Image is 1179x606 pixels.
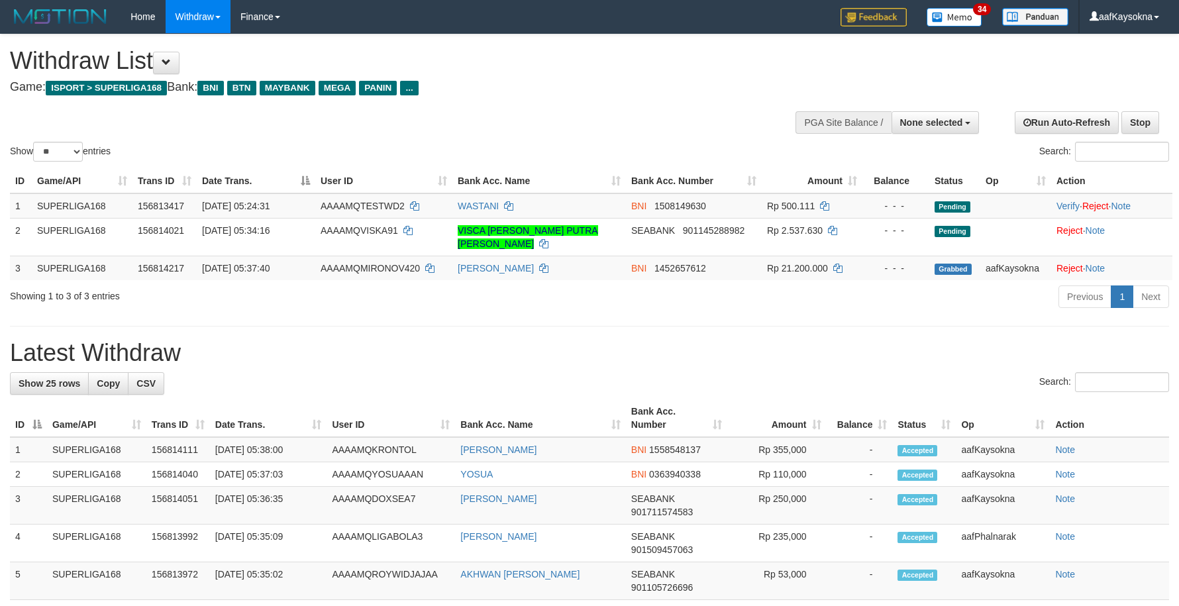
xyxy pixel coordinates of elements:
[210,437,327,462] td: [DATE] 05:38:00
[10,340,1169,366] h1: Latest Withdraw
[1055,569,1075,580] a: Note
[1086,225,1105,236] a: Note
[210,399,327,437] th: Date Trans.: activate to sort column ascending
[197,81,223,95] span: BNI
[631,469,646,480] span: BNI
[132,169,197,193] th: Trans ID: activate to sort column ascending
[900,117,963,128] span: None selected
[458,263,534,274] a: [PERSON_NAME]
[227,81,256,95] span: BTN
[897,494,937,505] span: Accepted
[400,81,418,95] span: ...
[868,262,924,275] div: - - -
[47,437,146,462] td: SUPERLIGA168
[727,562,827,600] td: Rp 53,000
[956,562,1050,600] td: aafKaysokna
[46,81,167,95] span: ISPORT > SUPERLIGA168
[973,3,991,15] span: 34
[47,399,146,437] th: Game/API: activate to sort column ascending
[210,525,327,562] td: [DATE] 05:35:09
[327,562,455,600] td: AAAAMQROYWIDJAJAA
[1051,218,1172,256] td: ·
[827,437,893,462] td: -
[460,493,537,504] a: [PERSON_NAME]
[10,399,47,437] th: ID: activate to sort column descending
[327,437,455,462] td: AAAAMQKRONTOL
[458,225,598,249] a: VISCA [PERSON_NAME] PUTRA [PERSON_NAME]
[897,445,937,456] span: Accepted
[868,199,924,213] div: - - -
[1075,142,1169,162] input: Search:
[631,263,646,274] span: BNI
[927,8,982,26] img: Button%20Memo.svg
[197,169,315,193] th: Date Trans.: activate to sort column descending
[47,525,146,562] td: SUPERLIGA168
[1086,263,1105,274] a: Note
[319,81,356,95] span: MEGA
[19,378,80,389] span: Show 25 rows
[210,562,327,600] td: [DATE] 05:35:02
[32,218,132,256] td: SUPERLIGA168
[631,201,646,211] span: BNI
[1051,256,1172,280] td: ·
[1050,399,1169,437] th: Action
[97,378,120,389] span: Copy
[862,169,929,193] th: Balance
[32,193,132,219] td: SUPERLIGA168
[1056,225,1083,236] a: Reject
[956,462,1050,487] td: aafKaysokna
[956,399,1050,437] th: Op: activate to sort column ascending
[321,225,398,236] span: AAAAMQVISKA91
[980,256,1051,280] td: aafKaysokna
[88,372,128,395] a: Copy
[33,142,83,162] select: Showentries
[897,470,937,481] span: Accepted
[1111,201,1131,211] a: Note
[146,525,210,562] td: 156813992
[631,225,675,236] span: SEABANK
[935,201,970,213] span: Pending
[10,142,111,162] label: Show entries
[649,444,701,455] span: Copy 1558548137 to clipboard
[202,225,270,236] span: [DATE] 05:34:16
[1055,493,1075,504] a: Note
[827,562,893,600] td: -
[10,437,47,462] td: 1
[10,169,32,193] th: ID
[1056,263,1083,274] a: Reject
[631,544,693,555] span: Copy 901509457063 to clipboard
[1051,169,1172,193] th: Action
[868,224,924,237] div: - - -
[138,201,184,211] span: 156813417
[10,462,47,487] td: 2
[32,256,132,280] td: SUPERLIGA168
[892,111,980,134] button: None selected
[1002,8,1068,26] img: panduan.png
[1015,111,1119,134] a: Run Auto-Refresh
[1133,285,1169,308] a: Next
[321,263,420,274] span: AAAAMQMIRONOV420
[897,532,937,543] span: Accepted
[327,399,455,437] th: User ID: activate to sort column ascending
[10,284,482,303] div: Showing 1 to 3 of 3 entries
[892,399,956,437] th: Status: activate to sort column ascending
[1056,201,1080,211] a: Verify
[327,462,455,487] td: AAAAMQYOSUAAAN
[631,507,693,517] span: Copy 901711574583 to clipboard
[727,487,827,525] td: Rp 250,000
[138,225,184,236] span: 156814021
[897,570,937,581] span: Accepted
[727,437,827,462] td: Rp 355,000
[10,562,47,600] td: 5
[654,201,706,211] span: Copy 1508149630 to clipboard
[146,487,210,525] td: 156814051
[1082,201,1109,211] a: Reject
[10,48,773,74] h1: Withdraw List
[1055,531,1075,542] a: Note
[631,493,675,504] span: SEABANK
[460,531,537,542] a: [PERSON_NAME]
[626,399,727,437] th: Bank Acc. Number: activate to sort column ascending
[827,525,893,562] td: -
[683,225,744,236] span: Copy 901145288982 to clipboard
[631,582,693,593] span: Copy 901105726696 to clipboard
